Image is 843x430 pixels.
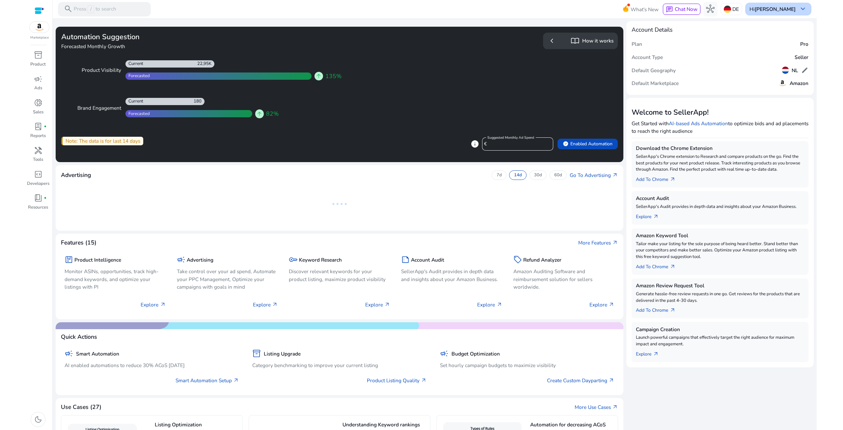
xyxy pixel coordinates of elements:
a: handymanTools [26,145,50,168]
p: 60d [554,172,562,178]
p: Explore [589,301,614,308]
p: Monitor ASINs, opportunities, track high-demand keywords, and optimize your listings with PI [65,268,166,290]
span: inventory_2 [34,51,42,59]
span: arrow_outward [653,214,659,220]
span: arrow_outward [653,351,659,357]
a: Create Custom Dayparting [547,377,614,384]
a: lab_profilefiber_manual_recordReports [26,121,50,145]
h5: Campaign Creation [636,327,804,332]
h5: Default Geography [632,68,676,73]
h5: Seller [795,54,808,60]
button: hub [703,2,718,16]
span: dark_mode [34,415,42,424]
p: Take control over your ad spend, Automate your PPC Management, Optimize your campaigns with goals... [177,268,278,290]
span: donut_small [34,99,42,107]
p: Sales [33,109,43,116]
h5: Amazon Keyword Tool [636,233,804,239]
h5: Amazon [790,80,808,86]
mat-label: Suggested Monthly Ad Spend [487,135,534,140]
span: chat [666,6,673,13]
span: arrow_outward [384,302,390,308]
div: Note: The data is for last 14 days [61,137,143,145]
p: Explore [477,301,502,308]
span: campaign [34,75,42,83]
span: fiber_manual_record [44,197,47,200]
p: Discover relevant keywords for your product listing, maximize product visibility [289,268,390,283]
h4: Use Cases (27) [61,404,101,411]
a: book_4fiber_manual_recordResources [26,192,50,216]
p: Explore [253,301,278,308]
h5: Pro [800,41,808,47]
p: Get Started with to optimize bids and ad placements to reach the right audience [632,120,808,135]
p: Developers [27,181,49,187]
b: [PERSON_NAME] [755,6,796,13]
p: Hi [749,7,796,12]
h5: Refund Analyzer [523,257,561,263]
span: edit [801,67,808,74]
span: verified [563,141,569,147]
p: Marketplace [30,35,49,40]
h4: Quick Actions [61,333,97,340]
p: Ads [34,85,42,92]
p: Category benchmarking to improve your current listing [252,361,427,369]
h4: Features (15) [61,239,96,246]
p: DE [732,3,739,15]
a: Add To Chrome [636,173,681,183]
span: info [471,140,479,148]
span: import_contacts [571,37,579,45]
span: handyman [34,146,42,155]
span: arrow_upward [257,111,262,117]
span: search [64,5,72,13]
div: Brand Engagement [67,104,121,112]
h5: Smart Automation [76,351,119,357]
h5: Account Audit [636,195,804,201]
p: Amazon Auditing Software and reimbursement solution for sellers worldwide. [513,268,615,290]
span: / [88,5,94,13]
a: Explorearrow_outward [636,210,665,220]
span: fiber_manual_record [44,125,47,128]
h5: Listing Upgrade [264,351,301,357]
h5: Budget Optimization [451,351,500,357]
h5: Amazon Review Request Tool [636,283,804,289]
a: campaignAds [26,73,50,97]
span: € [484,141,487,147]
span: arrow_outward [233,378,239,384]
span: arrow_outward [612,404,618,410]
p: Explore [141,301,166,308]
span: arrow_outward [497,302,503,308]
h3: Welcome to SellerApp! [632,108,808,117]
img: nl.svg [782,67,789,74]
h5: Product Intelligence [74,257,121,263]
p: SellerApp's Audit provides in depth data and insights about your Amazon Business. [636,204,804,210]
p: Set hourly campaign budgets to maximize visibility [440,361,614,369]
h4: Advertising [61,172,91,179]
span: What's New [631,4,659,15]
span: Chat Now [675,6,697,13]
h5: Account Type [632,54,663,60]
button: chatChat Now [663,4,700,15]
p: Product [30,61,46,68]
span: arrow_outward [272,302,278,308]
span: arrow_outward [609,378,614,384]
span: campaign [65,349,73,358]
a: Smart Automation Setup [176,377,239,384]
h5: NL [792,68,798,73]
p: Press to search [74,5,116,13]
h5: How it works [582,38,613,44]
p: Tools [33,157,43,163]
div: Product Visibility [67,67,121,74]
p: Reports [30,133,46,139]
span: summarize [401,255,410,264]
span: lab_profile [34,122,42,131]
span: arrow_outward [670,307,676,313]
h5: Default Marketplace [632,80,679,86]
a: Explorearrow_outward [636,348,665,358]
span: package [65,255,73,264]
span: key [289,255,297,264]
span: arrow_outward [160,302,166,308]
p: Generate hassle-free review requests in one go. Get reviews for the products that are delivered i... [636,291,804,304]
div: Current [125,99,143,104]
p: Launch powerful campaigns that effectively target the right audience for maximum impact and engag... [636,334,804,348]
span: sell [513,255,522,264]
div: Forecasted [125,111,150,117]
